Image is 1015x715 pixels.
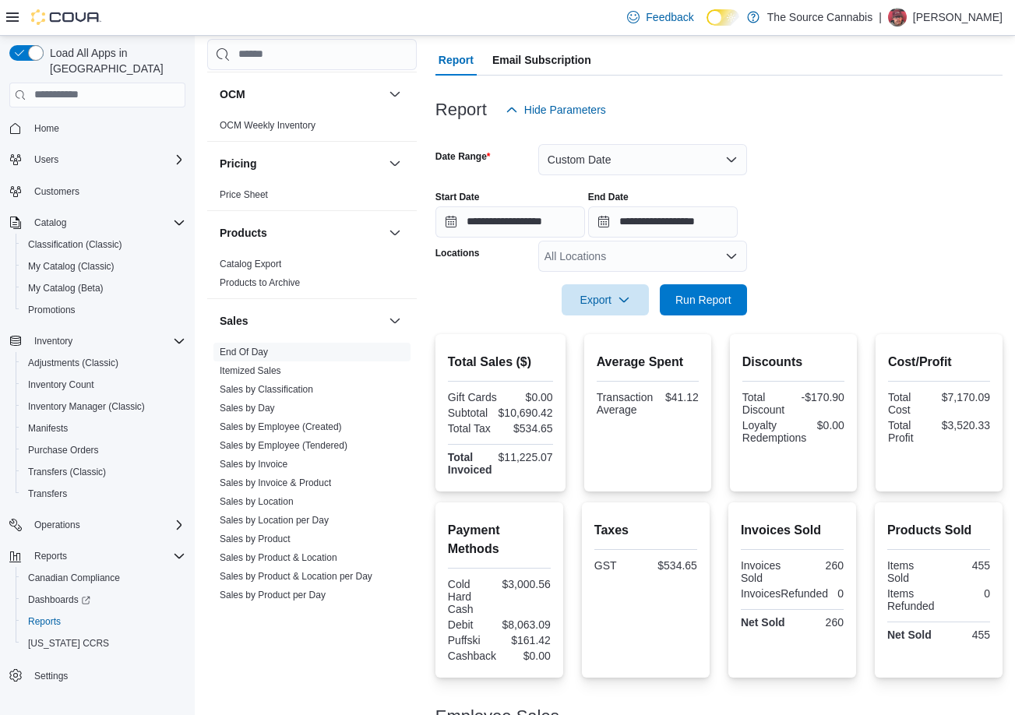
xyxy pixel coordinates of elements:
button: Customers [3,180,192,203]
button: Inventory Manager (Classic) [16,396,192,417]
div: $161.42 [502,634,551,646]
span: Sales by Product [220,533,291,545]
a: Feedback [621,2,700,33]
span: Email Subscription [492,44,591,76]
label: End Date [588,191,629,203]
h2: Total Sales ($) [448,353,553,372]
span: My Catalog (Beta) [28,282,104,294]
a: Sales by Product per Day [220,590,326,601]
label: Start Date [435,191,480,203]
div: Total Discount [742,391,791,416]
a: Dashboards [22,590,97,609]
div: OCM [207,116,417,141]
h2: Cost/Profit [888,353,990,372]
span: Classification (Classic) [28,238,122,251]
a: [US_STATE] CCRS [22,634,115,653]
button: Promotions [16,299,192,321]
button: Catalog [28,213,72,232]
a: Inventory Manager (Classic) [22,397,151,416]
span: Inventory Count [28,379,94,391]
span: Home [34,122,59,135]
span: Catalog Export [220,258,281,270]
button: Pricing [386,154,404,173]
div: Total Profit [888,419,936,444]
div: $0.00 [503,391,552,403]
span: Manifests [28,422,68,435]
span: Sales by Day [220,402,275,414]
button: Transfers [16,483,192,505]
button: Products [386,224,404,242]
div: Cashback [448,650,496,662]
a: Purchase Orders [22,441,105,460]
button: Run Report [660,284,747,315]
span: Price Sheet [220,188,268,201]
a: Sales by Location [220,496,294,507]
div: Products [207,255,417,298]
a: Promotions [22,301,82,319]
a: Itemized Sales [220,365,281,376]
div: $0.00 [502,650,551,662]
div: 455 [942,559,990,572]
a: Transfers (Classic) [22,463,112,481]
button: Reports [3,545,192,567]
div: $7,170.09 [942,391,990,403]
div: Sales [207,343,417,611]
h2: Discounts [742,353,844,372]
h2: Payment Methods [448,521,551,558]
span: Catalog [28,213,185,232]
span: My Catalog (Classic) [22,257,185,276]
span: Hide Parameters [524,102,606,118]
span: End Of Day [220,346,268,358]
button: Classification (Classic) [16,234,192,255]
span: Operations [34,519,80,531]
span: Sales by Invoice & Product [220,477,331,489]
strong: Total Invoiced [448,451,492,476]
div: $11,225.07 [499,451,553,463]
a: Classification (Classic) [22,235,129,254]
button: Reports [28,547,73,565]
h2: Average Spent [597,353,699,372]
span: Dashboards [28,593,90,606]
a: Reports [22,612,67,631]
span: Inventory Count [22,375,185,394]
span: Operations [28,516,185,534]
a: OCM Weekly Inventory [220,120,315,131]
button: OCM [386,85,404,104]
span: Transfers (Classic) [28,466,106,478]
a: Transfers [22,484,73,503]
span: Users [34,153,58,166]
div: Transaction Average [597,391,654,416]
span: Load All Apps in [GEOGRAPHIC_DATA] [44,45,185,76]
button: Inventory [28,332,79,350]
div: Subtotal [448,407,492,419]
span: Inventory Manager (Classic) [22,397,185,416]
span: Customers [28,181,185,201]
button: Pricing [220,156,382,171]
button: Open list of options [725,250,738,262]
span: Sales by Product & Location per Day [220,570,372,583]
span: Sales by Product per Day [220,589,326,601]
span: Transfers [22,484,185,503]
div: Total Tax [448,422,497,435]
span: Transfers (Classic) [22,463,185,481]
div: $534.65 [649,559,697,572]
div: Total Cost [888,391,936,416]
button: Hide Parameters [499,94,612,125]
p: | [879,8,882,26]
h3: Sales [220,313,248,329]
a: Sales by Product [220,534,291,544]
div: $3,520.33 [942,419,990,431]
h3: OCM [220,86,245,102]
a: Sales by Product & Location per Day [220,571,372,582]
div: Pricing [207,185,417,210]
a: Customers [28,182,86,201]
span: Feedback [646,9,693,25]
span: Dashboards [22,590,185,609]
span: Sales by Location per Day [220,514,329,527]
span: [US_STATE] CCRS [28,637,109,650]
input: Press the down key to open a popover containing a calendar. [435,206,585,238]
a: My Catalog (Beta) [22,279,110,298]
div: Puffski [448,634,496,646]
span: Run Report [675,292,731,308]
